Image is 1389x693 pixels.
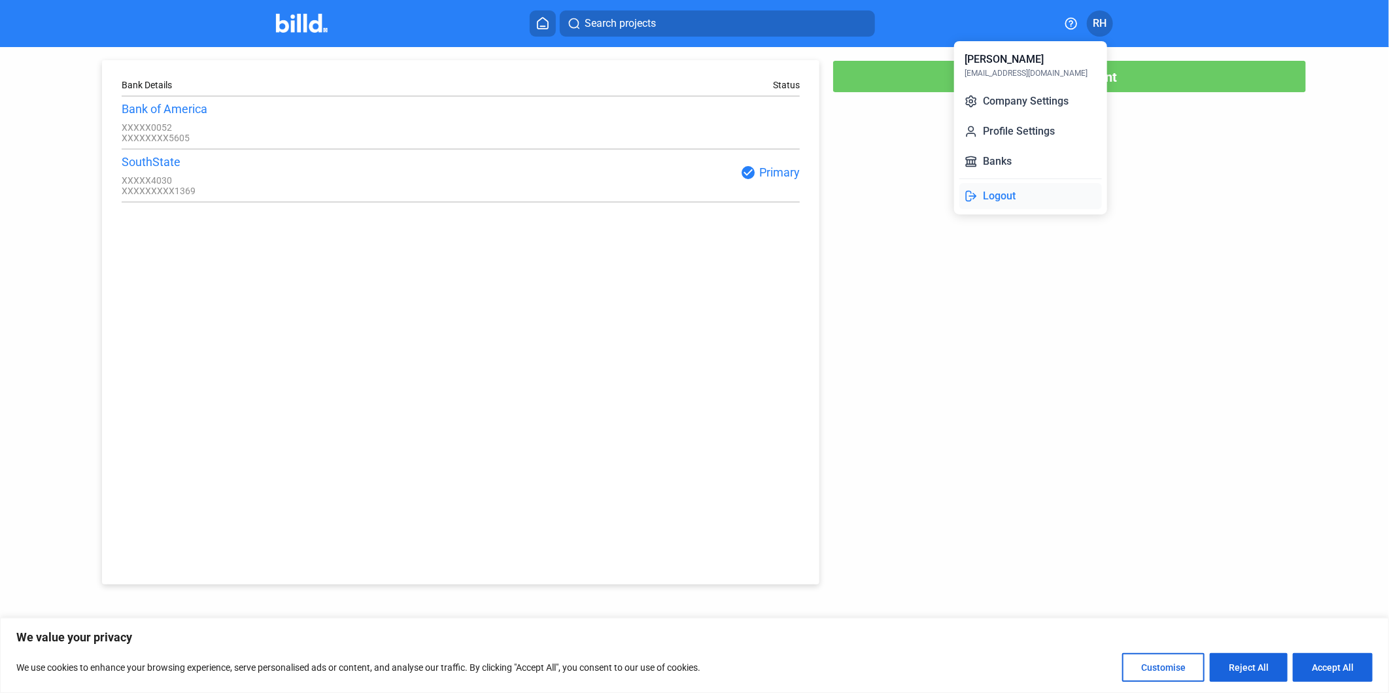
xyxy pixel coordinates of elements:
button: Reject All [1210,653,1288,682]
button: Logout [959,183,1102,209]
button: Accept All [1293,653,1373,682]
div: [PERSON_NAME] [965,52,1044,67]
button: Customise [1122,653,1205,682]
p: We value your privacy [16,630,1373,645]
button: Company Settings [959,88,1102,114]
button: Banks [959,148,1102,175]
p: We use cookies to enhance your browsing experience, serve personalised ads or content, and analys... [16,660,700,675]
button: Profile Settings [959,118,1102,144]
div: [EMAIL_ADDRESS][DOMAIN_NAME] [965,67,1088,79]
